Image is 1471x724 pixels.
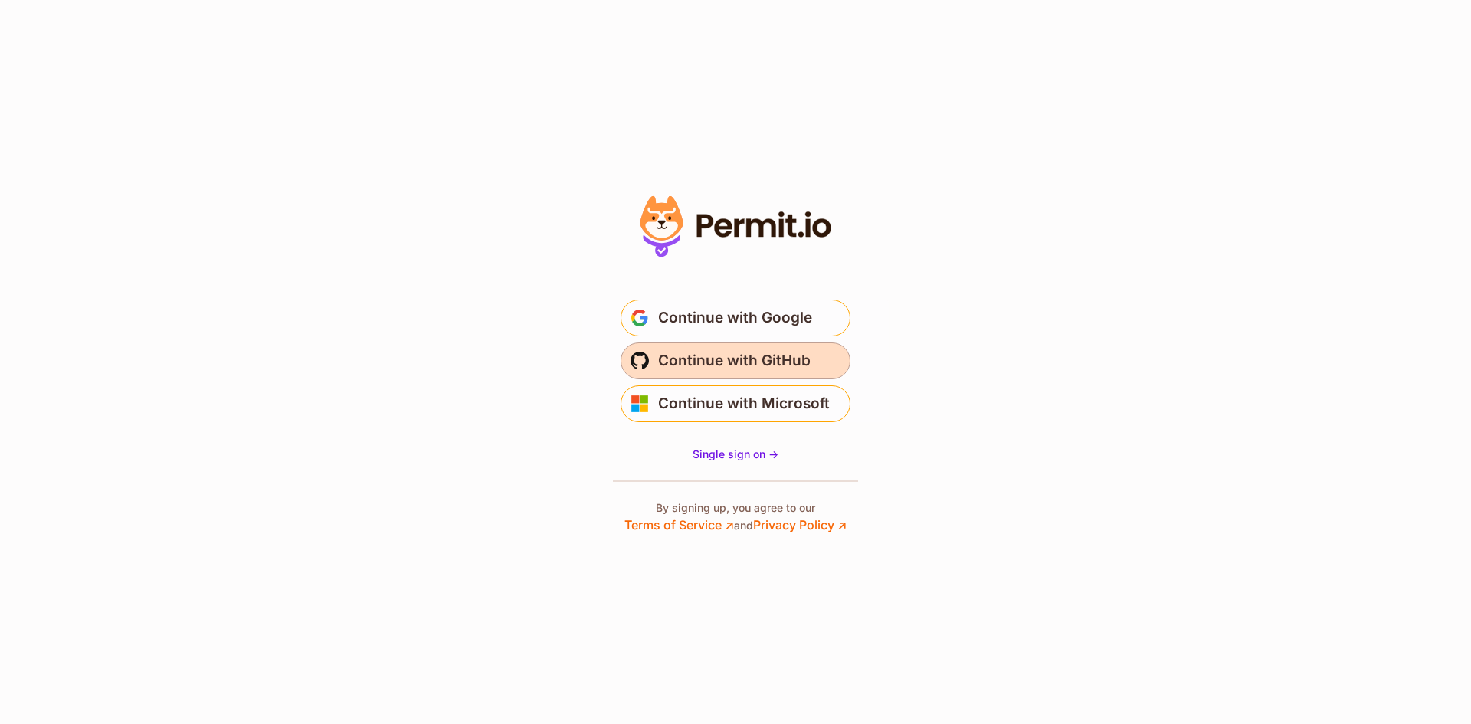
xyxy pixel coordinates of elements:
a: Single sign on -> [693,447,778,462]
span: Continue with GitHub [658,349,811,373]
a: Terms of Service ↗ [624,517,734,532]
span: Single sign on -> [693,447,778,460]
span: Continue with Google [658,306,812,330]
p: By signing up, you agree to our and [624,500,847,534]
button: Continue with Google [621,300,850,336]
a: Privacy Policy ↗ [753,517,847,532]
span: Continue with Microsoft [658,391,830,416]
button: Continue with Microsoft [621,385,850,422]
button: Continue with GitHub [621,342,850,379]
